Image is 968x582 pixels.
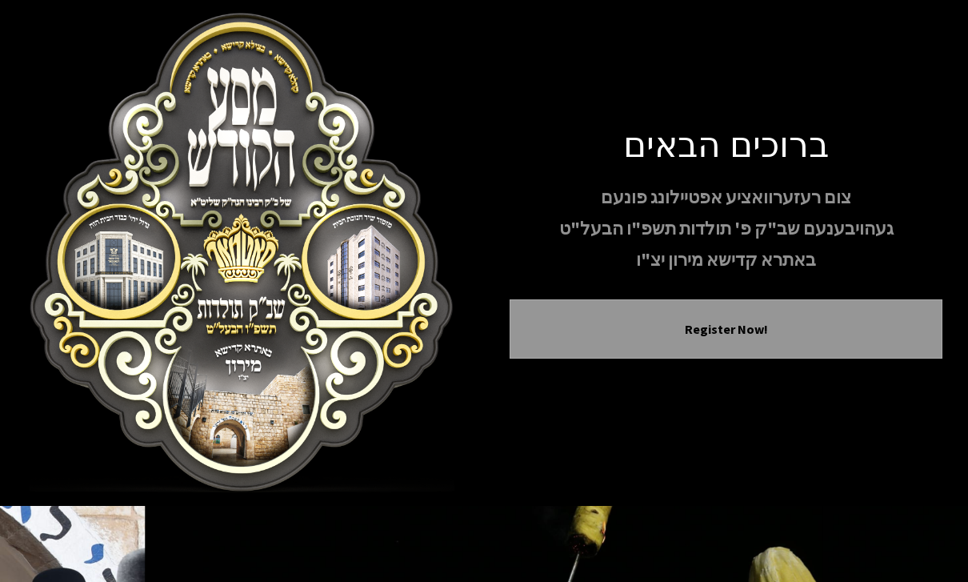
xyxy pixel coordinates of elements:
[510,215,942,243] p: געהויבענעם שב"ק פ' תולדות תשפ"ו הבעל"ט
[510,183,942,211] p: צום רעזערוואציע אפטיילונג פונעם
[510,246,942,274] p: באתרא קדישא מירון יצ"ו
[26,13,458,493] img: Meron Toldos Logo
[530,319,922,339] button: Register Now!
[510,122,942,164] h1: ברוכים הבאים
